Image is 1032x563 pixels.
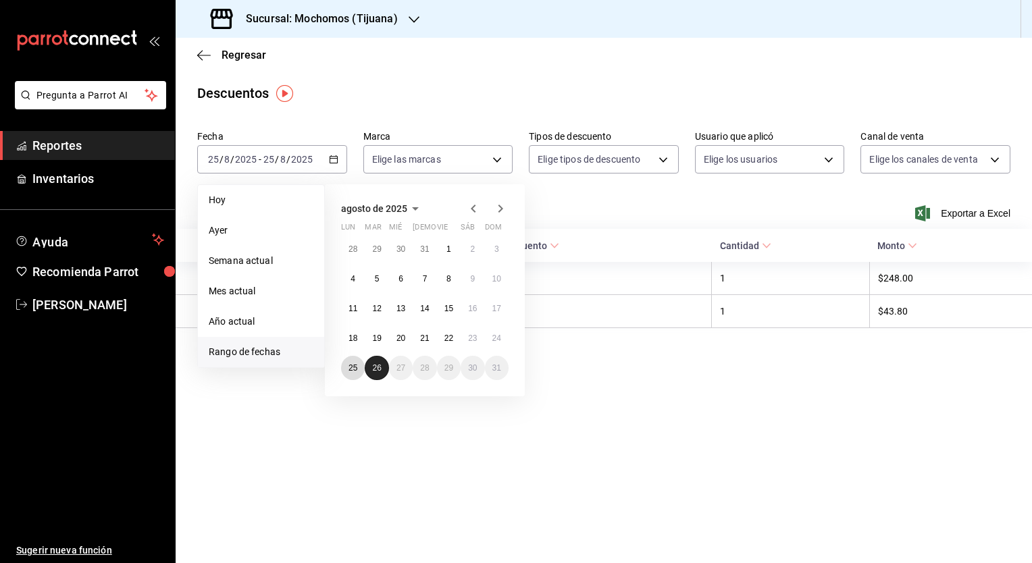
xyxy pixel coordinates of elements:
abbr: 13 de agosto de 2025 [396,304,405,313]
button: 14 de agosto de 2025 [413,296,436,321]
h3: Sucursal: Mochomos (Tijuana) [235,11,398,27]
th: [PERSON_NAME] [176,262,459,295]
button: 22 de agosto de 2025 [437,326,461,350]
button: 9 de agosto de 2025 [461,267,484,291]
button: 17 de agosto de 2025 [485,296,509,321]
abbr: 25 de agosto de 2025 [349,363,357,373]
span: Mes actual [209,284,313,298]
span: Hoy [209,193,313,207]
button: 21 de agosto de 2025 [413,326,436,350]
abbr: jueves [413,223,492,237]
label: Usuario que aplicó [695,132,845,141]
button: 30 de agosto de 2025 [461,356,484,380]
abbr: 16 de agosto de 2025 [468,304,477,313]
img: Tooltip marker [276,85,293,102]
span: - [259,154,261,165]
abbr: 21 de agosto de 2025 [420,333,429,343]
abbr: 14 de agosto de 2025 [420,304,429,313]
span: Sugerir nueva función [16,543,164,558]
button: 31 de agosto de 2025 [485,356,509,380]
label: Tipos de descuento [529,132,679,141]
button: 2 de agosto de 2025 [461,237,484,261]
button: 11 de agosto de 2025 [341,296,365,321]
button: Pregunta a Parrot AI [15,81,166,109]
span: Ayuda [32,232,147,248]
button: 20 de agosto de 2025 [389,326,413,350]
abbr: 4 de agosto de 2025 [351,274,355,284]
input: -- [207,154,220,165]
input: ---- [234,154,257,165]
span: Inventarios [32,169,164,188]
abbr: 28 de julio de 2025 [349,244,357,254]
span: Reportes [32,136,164,155]
th: 1 [712,295,870,328]
button: 4 de agosto de 2025 [341,267,365,291]
span: Cantidad [720,240,771,251]
abbr: 5 de agosto de 2025 [375,274,380,284]
abbr: lunes [341,223,355,237]
label: Marca [363,132,513,141]
button: agosto de 2025 [341,200,423,217]
th: $248.00 [869,262,1032,295]
th: Orden [459,295,712,328]
button: 24 de agosto de 2025 [485,326,509,350]
abbr: 7 de agosto de 2025 [423,274,428,284]
abbr: 15 de agosto de 2025 [444,304,453,313]
span: Año actual [209,315,313,329]
div: Descuentos [197,83,269,103]
span: Recomienda Parrot [32,263,164,281]
button: 28 de agosto de 2025 [413,356,436,380]
th: 1 [712,262,870,295]
th: Orden [459,262,712,295]
label: Canal de venta [860,132,1010,141]
button: 18 de agosto de 2025 [341,326,365,350]
abbr: 10 de agosto de 2025 [492,274,501,284]
abbr: 17 de agosto de 2025 [492,304,501,313]
span: Elige tipos de descuento [538,153,640,166]
abbr: 1 de agosto de 2025 [446,244,451,254]
button: 15 de agosto de 2025 [437,296,461,321]
button: open_drawer_menu [149,35,159,46]
button: 31 de julio de 2025 [413,237,436,261]
abbr: 8 de agosto de 2025 [446,274,451,284]
button: 5 de agosto de 2025 [365,267,388,291]
abbr: 28 de agosto de 2025 [420,363,429,373]
th: [PERSON_NAME] [176,295,459,328]
button: 12 de agosto de 2025 [365,296,388,321]
th: $43.80 [869,295,1032,328]
button: 29 de julio de 2025 [365,237,388,261]
button: 30 de julio de 2025 [389,237,413,261]
input: -- [263,154,275,165]
button: 13 de agosto de 2025 [389,296,413,321]
button: 28 de julio de 2025 [341,237,365,261]
button: 16 de agosto de 2025 [461,296,484,321]
button: 23 de agosto de 2025 [461,326,484,350]
span: Ayer [209,223,313,238]
abbr: 6 de agosto de 2025 [398,274,403,284]
abbr: 31 de agosto de 2025 [492,363,501,373]
input: ---- [290,154,313,165]
abbr: 29 de julio de 2025 [372,244,381,254]
abbr: 24 de agosto de 2025 [492,333,501,343]
span: [PERSON_NAME] [32,296,164,314]
abbr: 12 de agosto de 2025 [372,304,381,313]
a: Pregunta a Parrot AI [9,98,166,112]
span: / [286,154,290,165]
span: Regresar [222,49,266,61]
abbr: 22 de agosto de 2025 [444,333,453,343]
span: Elige los canales de venta [869,153,977,166]
abbr: 3 de agosto de 2025 [494,244,499,254]
abbr: martes [365,223,381,237]
abbr: 19 de agosto de 2025 [372,333,381,343]
abbr: miércoles [389,223,402,237]
abbr: 2 de agosto de 2025 [470,244,475,254]
input: -- [280,154,286,165]
span: Semana actual [209,254,313,268]
button: 25 de agosto de 2025 [341,356,365,380]
button: 1 de agosto de 2025 [437,237,461,261]
button: 26 de agosto de 2025 [365,356,388,380]
button: 3 de agosto de 2025 [485,237,509,261]
label: Fecha [197,132,347,141]
abbr: 30 de julio de 2025 [396,244,405,254]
